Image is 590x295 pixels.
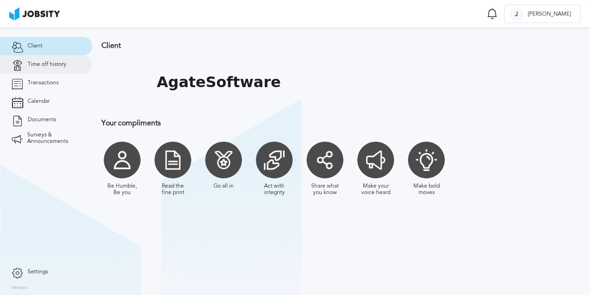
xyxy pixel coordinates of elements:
[27,132,81,145] span: Surveys & Announcements
[106,183,138,196] div: Be Humble, Be you
[504,5,581,23] button: J[PERSON_NAME]
[157,183,189,196] div: Read the fine print
[28,269,48,275] span: Settings
[28,61,66,68] span: Time off history
[410,183,442,196] div: Make bold moves
[509,7,523,21] div: J
[12,285,29,291] label: Version:
[101,41,581,50] h3: Client
[28,98,50,105] span: Calendar
[213,183,234,189] div: Go all in
[360,183,392,196] div: Make your voice heard
[28,43,42,49] span: Client
[157,74,281,91] h1: AgateSoftware
[258,183,290,196] div: Act with integrity
[28,80,59,86] span: Transactions
[101,119,581,127] h3: Your compliments
[28,117,56,123] span: Documents
[309,183,341,196] div: Share what you know
[523,11,576,18] span: [PERSON_NAME]
[9,7,60,20] img: ab4bad089aa723f57921c736e9817d99.png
